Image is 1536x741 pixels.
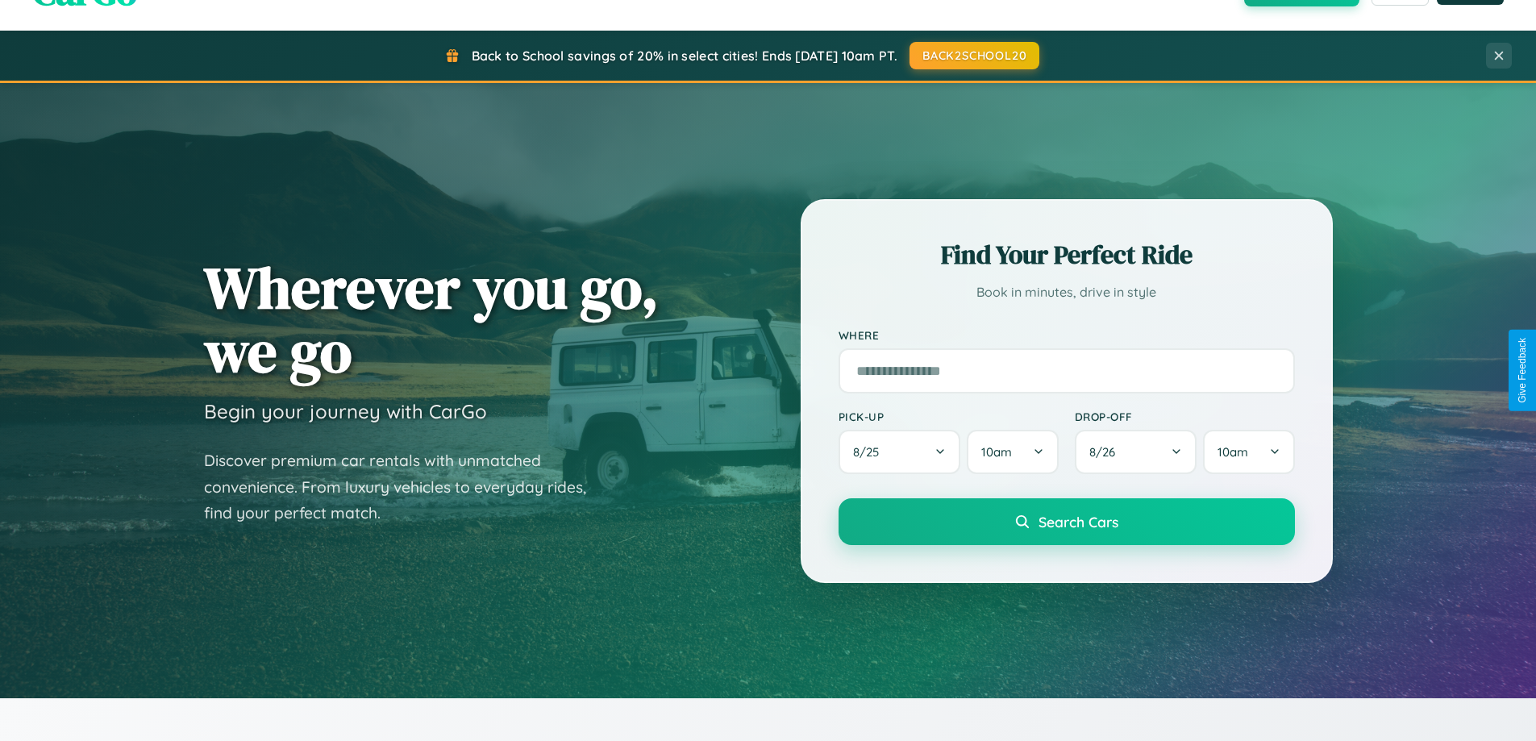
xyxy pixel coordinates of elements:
button: BACK2SCHOOL20 [910,42,1039,69]
h1: Wherever you go, we go [204,256,659,383]
label: Pick-up [839,410,1059,423]
span: Search Cars [1039,513,1118,531]
button: Search Cars [839,498,1295,545]
button: 10am [1203,430,1294,474]
h3: Begin your journey with CarGo [204,399,487,423]
span: Back to School savings of 20% in select cities! Ends [DATE] 10am PT. [472,48,897,64]
p: Discover premium car rentals with unmatched convenience. From luxury vehicles to everyday rides, ... [204,448,607,527]
span: 10am [1218,444,1248,460]
span: 8 / 25 [853,444,887,460]
h2: Find Your Perfect Ride [839,237,1295,273]
span: 8 / 26 [1089,444,1123,460]
button: 8/26 [1075,430,1197,474]
div: Give Feedback [1517,338,1528,403]
button: 8/25 [839,430,961,474]
label: Where [839,328,1295,342]
label: Drop-off [1075,410,1295,423]
p: Book in minutes, drive in style [839,281,1295,304]
button: 10am [967,430,1058,474]
span: 10am [981,444,1012,460]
